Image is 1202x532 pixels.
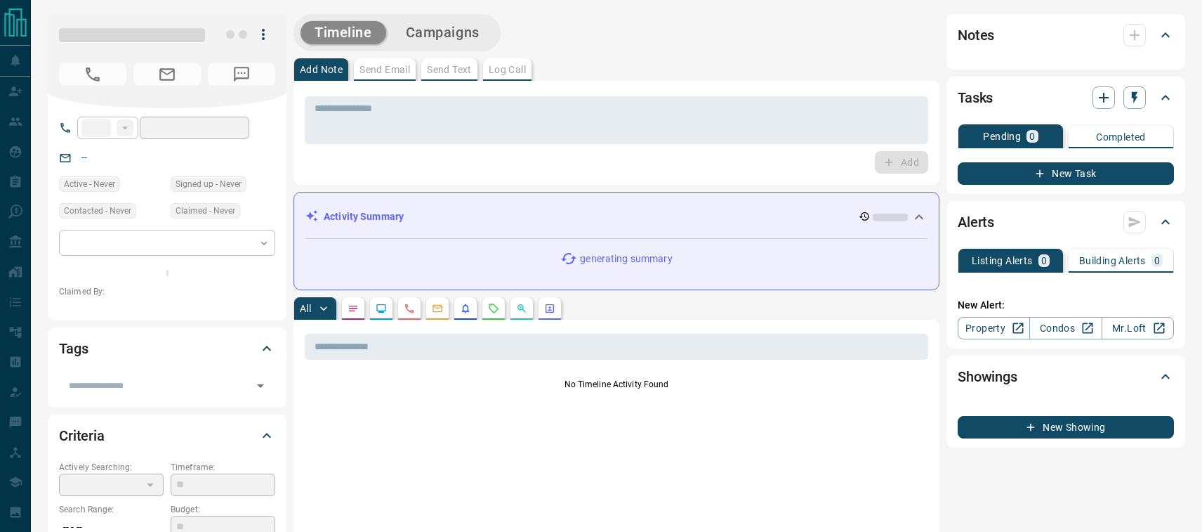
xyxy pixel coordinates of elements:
[133,63,201,86] span: No Email
[958,24,994,46] h2: Notes
[59,503,164,516] p: Search Range:
[171,461,275,474] p: Timeframe:
[324,209,404,224] p: Activity Summary
[1041,256,1047,266] p: 0
[460,303,471,314] svg: Listing Alerts
[59,285,275,298] p: Claimed By:
[59,419,275,453] div: Criteria
[305,378,928,391] p: No Timeline Activity Found
[59,461,164,474] p: Actively Searching:
[208,63,275,86] span: No Number
[972,256,1033,266] p: Listing Alerts
[59,337,88,360] h2: Tags
[1102,317,1174,339] a: Mr.Loft
[81,152,87,163] a: --
[1096,132,1146,142] p: Completed
[958,205,1174,239] div: Alerts
[1079,256,1146,266] p: Building Alerts
[59,424,105,447] h2: Criteria
[580,252,672,266] p: generating summary
[488,303,499,314] svg: Requests
[305,204,927,230] div: Activity Summary
[958,86,993,109] h2: Tasks
[983,131,1021,141] p: Pending
[958,360,1174,394] div: Showings
[1154,256,1160,266] p: 0
[392,21,494,44] button: Campaigns
[958,317,1030,339] a: Property
[176,177,242,191] span: Signed up - Never
[59,332,275,365] div: Tags
[64,204,131,218] span: Contacted - Never
[516,303,527,314] svg: Opportunities
[300,21,386,44] button: Timeline
[1029,317,1102,339] a: Condos
[1029,131,1035,141] p: 0
[958,162,1174,185] button: New Task
[171,503,275,516] p: Budget:
[958,18,1174,52] div: Notes
[958,211,994,233] h2: Alerts
[958,298,1174,313] p: New Alert:
[59,63,126,86] span: No Number
[376,303,387,314] svg: Lead Browsing Activity
[958,416,1174,439] button: New Showing
[348,303,359,314] svg: Notes
[404,303,415,314] svg: Calls
[300,65,343,74] p: Add Note
[958,365,1017,388] h2: Showings
[300,304,311,313] p: All
[176,204,235,218] span: Claimed - Never
[958,81,1174,115] div: Tasks
[432,303,443,314] svg: Emails
[251,376,270,396] button: Open
[64,177,115,191] span: Active - Never
[544,303,555,314] svg: Agent Actions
